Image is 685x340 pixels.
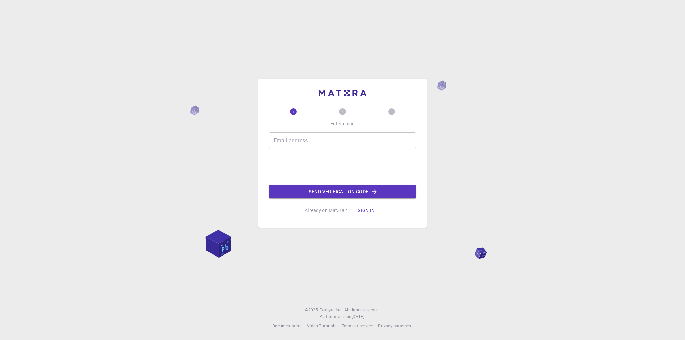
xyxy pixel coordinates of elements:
[292,109,294,114] text: 1
[352,204,380,217] button: Sign in
[341,109,344,114] text: 2
[307,323,336,329] a: Video Tutorials
[292,154,393,180] iframe: reCAPTCHA
[342,323,373,328] span: Terms of service
[319,307,343,313] a: Exabyte Inc.
[352,313,366,320] a: [DATE].
[305,307,319,313] span: © 2025
[319,313,351,320] span: Platform version
[305,207,347,214] p: Already on Mat3ra?
[344,307,380,313] span: All rights reserved.
[352,314,366,319] span: [DATE] .
[319,307,343,312] span: Exabyte Inc.
[272,323,302,329] a: Documentation
[391,109,393,114] text: 3
[269,185,416,198] button: Send verification code
[307,323,336,328] span: Video Tutorials
[378,323,413,328] span: Privacy statement
[342,323,373,329] a: Terms of service
[378,323,413,329] a: Privacy statement
[272,323,302,328] span: Documentation
[330,120,355,127] p: Enter email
